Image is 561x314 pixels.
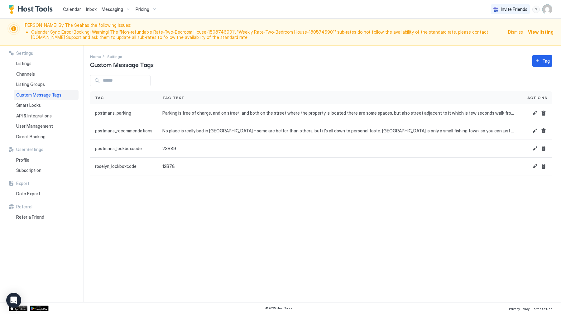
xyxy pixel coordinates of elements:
[16,102,41,108] span: Smart Locks
[542,4,552,14] div: User profile
[16,147,43,152] span: User Settings
[90,54,101,59] span: Home
[95,110,131,116] span: postmans_parking
[14,90,79,100] a: Custom Message Tags
[14,111,79,121] a: API & Integrations
[16,181,29,186] span: Export
[14,212,79,222] a: Refer a Friend
[9,306,27,311] a: App Store
[501,7,527,12] span: Invite Friends
[86,7,97,12] span: Inbox
[527,95,547,101] span: Actions
[86,6,97,12] a: Inbox
[16,123,53,129] span: User Management
[162,164,175,169] span: 12B78
[528,29,554,35] div: View listing
[509,305,530,312] a: Privacy Policy
[16,204,32,210] span: Referral
[14,58,79,69] a: Listings
[162,146,176,151] span: 23B89
[63,7,81,12] span: Calendar
[14,165,79,176] a: Subscription
[95,164,137,169] span: roselyn_lockboxcode
[90,59,154,69] span: Custom Message Tags
[162,128,517,134] span: No place is really bad in [GEOGRAPHIC_DATA] – some are better than others, but it’s all down to p...
[14,121,79,131] a: User Management
[531,109,539,117] button: Edit
[16,157,29,163] span: Profile
[16,214,44,220] span: Refer a Friend
[31,29,504,40] li: Calendar Sync Error: (Booking) Warning! The "Non-refundable Rate-Two-Bedroom House-1505746901", "...
[265,306,292,310] span: © 2025 Host Tools
[532,6,540,13] div: menu
[162,95,185,101] span: Tag Text
[14,131,79,142] a: Direct Booking
[107,53,122,59] div: Breadcrumb
[531,127,539,135] button: Edit
[540,163,547,170] button: Delete
[16,113,52,119] span: API & Integrations
[531,145,539,152] button: Edit
[16,61,31,66] span: Listings
[540,127,547,135] button: Delete
[531,163,539,170] button: Edit
[16,92,61,98] span: Custom Message Tags
[16,50,33,56] span: Settings
[532,305,552,312] a: Terms Of Use
[14,100,79,111] a: Smart Locks
[136,7,149,12] span: Pricing
[16,191,40,197] span: Data Export
[95,95,104,101] span: Tag
[14,188,79,199] a: Data Export
[16,82,45,87] span: Listing Groups
[540,145,547,152] button: Delete
[532,307,552,311] span: Terms Of Use
[107,54,122,59] span: Settings
[16,168,41,173] span: Subscription
[24,22,504,41] span: [PERSON_NAME] By The Sea has the following issues:
[102,7,123,12] span: Messaging
[100,75,150,86] input: Input Field
[90,53,101,59] a: Home
[509,307,530,311] span: Privacy Policy
[30,306,49,311] a: Google Play Store
[540,109,547,117] button: Delete
[532,55,552,67] button: Tag
[162,110,517,116] span: Parking is free of charge, and on street, and both on the street where the property is located th...
[14,79,79,90] a: Listing Groups
[508,29,523,35] div: Dismiss
[95,146,142,151] span: postmans_lockboxcode
[14,155,79,165] a: Profile
[95,128,152,134] span: postmans_recommendations
[542,58,550,64] div: Tag
[14,69,79,79] a: Channels
[9,5,55,14] a: Host Tools Logo
[90,53,101,59] div: Breadcrumb
[16,71,35,77] span: Channels
[63,6,81,12] a: Calendar
[16,134,46,140] span: Direct Booking
[107,53,122,59] a: Settings
[6,293,21,308] div: Open Intercom Messenger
